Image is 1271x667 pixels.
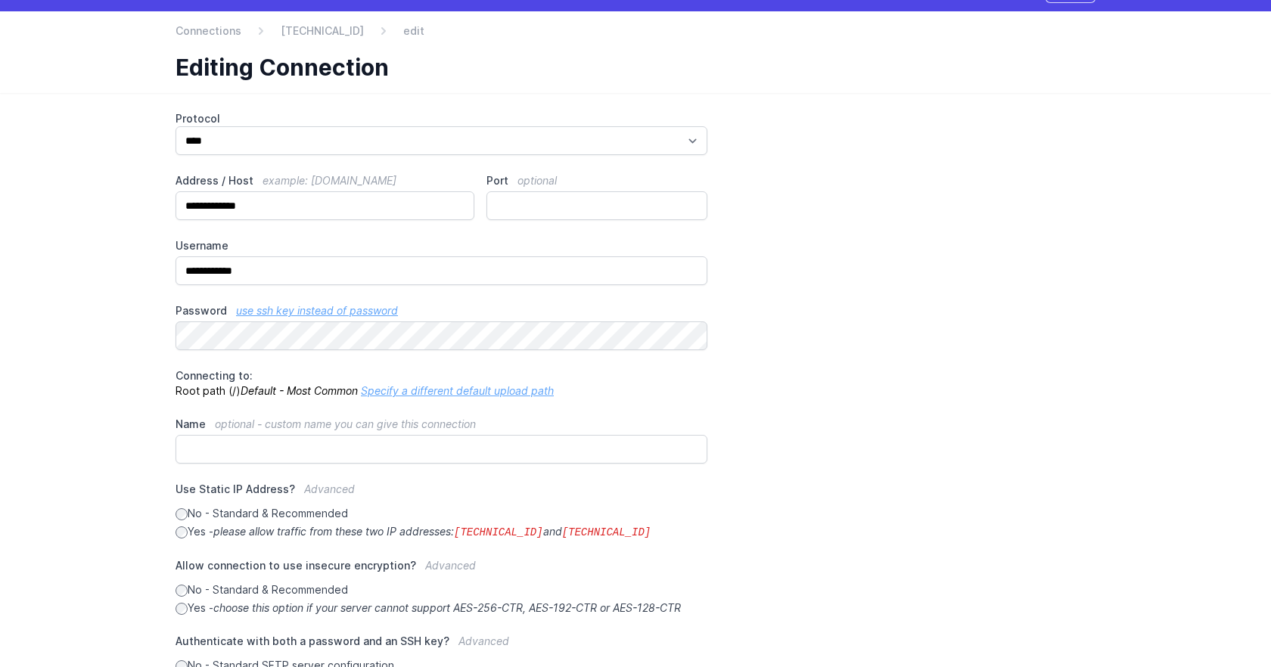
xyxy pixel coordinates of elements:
a: Connections [176,23,241,39]
span: Advanced [304,482,355,495]
iframe: Drift Widget Chat Controller [1195,591,1253,649]
a: [TECHNICAL_ID] [281,23,364,39]
label: Username [176,238,707,253]
input: Yes -choose this option if your server cannot support AES-256-CTR, AES-192-CTR or AES-128-CTR [176,603,188,615]
span: Advanced [425,559,476,572]
label: Use Static IP Address? [176,482,707,506]
code: [TECHNICAL_ID] [454,526,543,538]
label: Yes - [176,600,707,616]
span: edit [403,23,424,39]
h1: Editing Connection [176,54,1083,81]
code: [TECHNICAL_ID] [562,526,651,538]
span: example: [DOMAIN_NAME] [263,174,396,187]
span: Connecting to: [176,369,253,382]
i: choose this option if your server cannot support AES-256-CTR, AES-192-CTR or AES-128-CTR [213,601,681,614]
nav: Breadcrumb [176,23,1095,48]
label: No - Standard & Recommended [176,582,707,597]
label: Yes - [176,524,707,540]
a: Specify a different default upload path [361,384,554,397]
label: Name [176,417,707,432]
span: optional [517,174,557,187]
label: Allow connection to use insecure encryption? [176,558,707,582]
span: optional - custom name you can give this connection [215,417,476,430]
label: Password [176,303,707,318]
input: Yes -please allow traffic from these two IP addresses:[TECHNICAL_ID]and[TECHNICAL_ID] [176,526,188,538]
label: No - Standard & Recommended [176,506,707,521]
a: use ssh key instead of password [236,304,398,317]
label: Address / Host [176,173,474,188]
p: Root path (/) [176,368,707,399]
label: Authenticate with both a password and an SSH key? [176,634,707,658]
i: Default - Most Common [241,384,358,397]
input: No - Standard & Recommended [176,585,188,597]
label: Protocol [176,111,707,126]
span: Advanced [458,634,509,647]
label: Port [486,173,707,188]
i: please allow traffic from these two IP addresses: and [213,525,651,538]
input: No - Standard & Recommended [176,508,188,520]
